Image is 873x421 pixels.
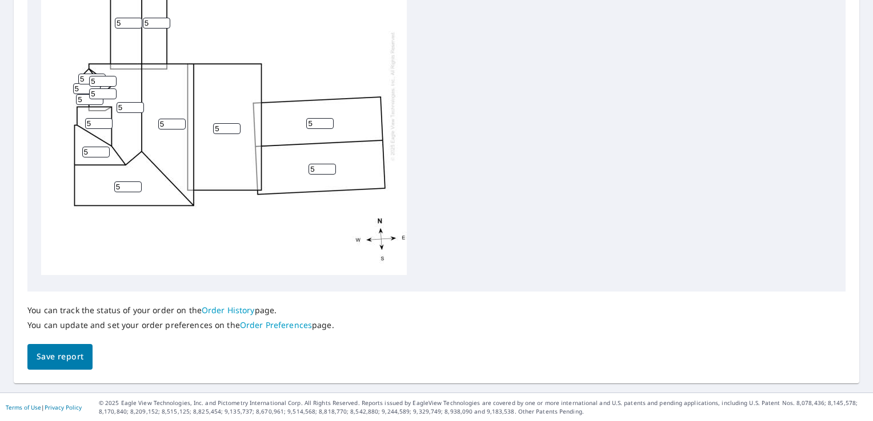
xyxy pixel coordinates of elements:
a: Privacy Policy [45,403,82,411]
p: You can update and set your order preferences on the page. [27,320,334,330]
p: | [6,404,82,411]
p: You can track the status of your order on the page. [27,305,334,315]
a: Order Preferences [240,319,312,330]
p: © 2025 Eagle View Technologies, Inc. and Pictometry International Corp. All Rights Reserved. Repo... [99,399,867,416]
a: Terms of Use [6,403,41,411]
span: Save report [37,350,83,364]
a: Order History [202,305,255,315]
button: Save report [27,344,93,370]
